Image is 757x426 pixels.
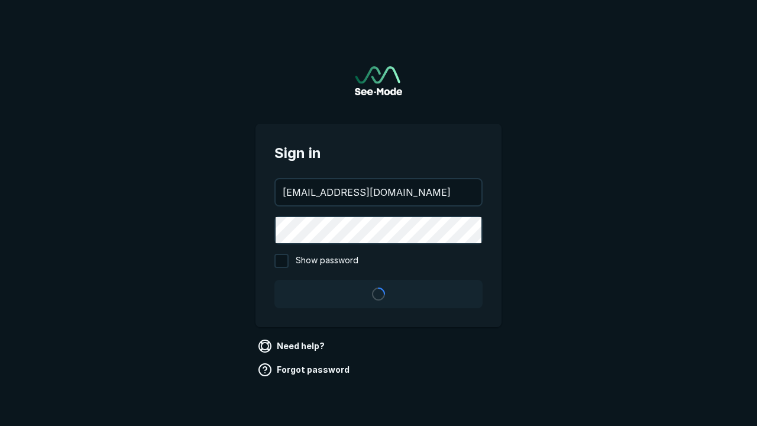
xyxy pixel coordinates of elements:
a: Go to sign in [355,66,402,95]
span: Sign in [274,143,483,164]
span: Show password [296,254,358,268]
a: Need help? [255,337,329,356]
input: your@email.com [276,179,481,205]
img: See-Mode Logo [355,66,402,95]
a: Forgot password [255,360,354,379]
